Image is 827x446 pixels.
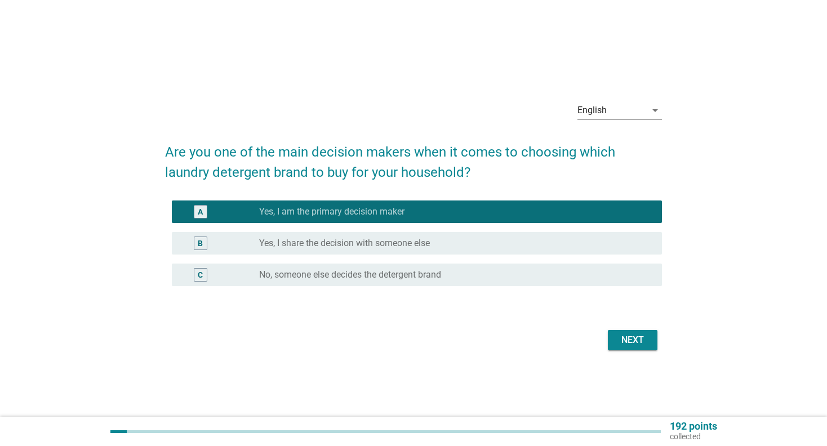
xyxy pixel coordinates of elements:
label: Yes, I am the primary decision maker [259,206,404,217]
button: Next [608,330,657,350]
h2: Are you one of the main decision makers when it comes to choosing which laundry detergent brand t... [165,131,663,182]
div: A [198,206,203,218]
div: B [198,238,203,249]
p: 192 points [670,421,717,431]
div: Next [617,333,648,347]
i: arrow_drop_down [648,104,662,117]
p: collected [670,431,717,441]
div: C [198,269,203,281]
label: Yes, I share the decision with someone else [259,238,430,249]
label: No, someone else decides the detergent brand [259,269,441,280]
div: English [577,105,607,115]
